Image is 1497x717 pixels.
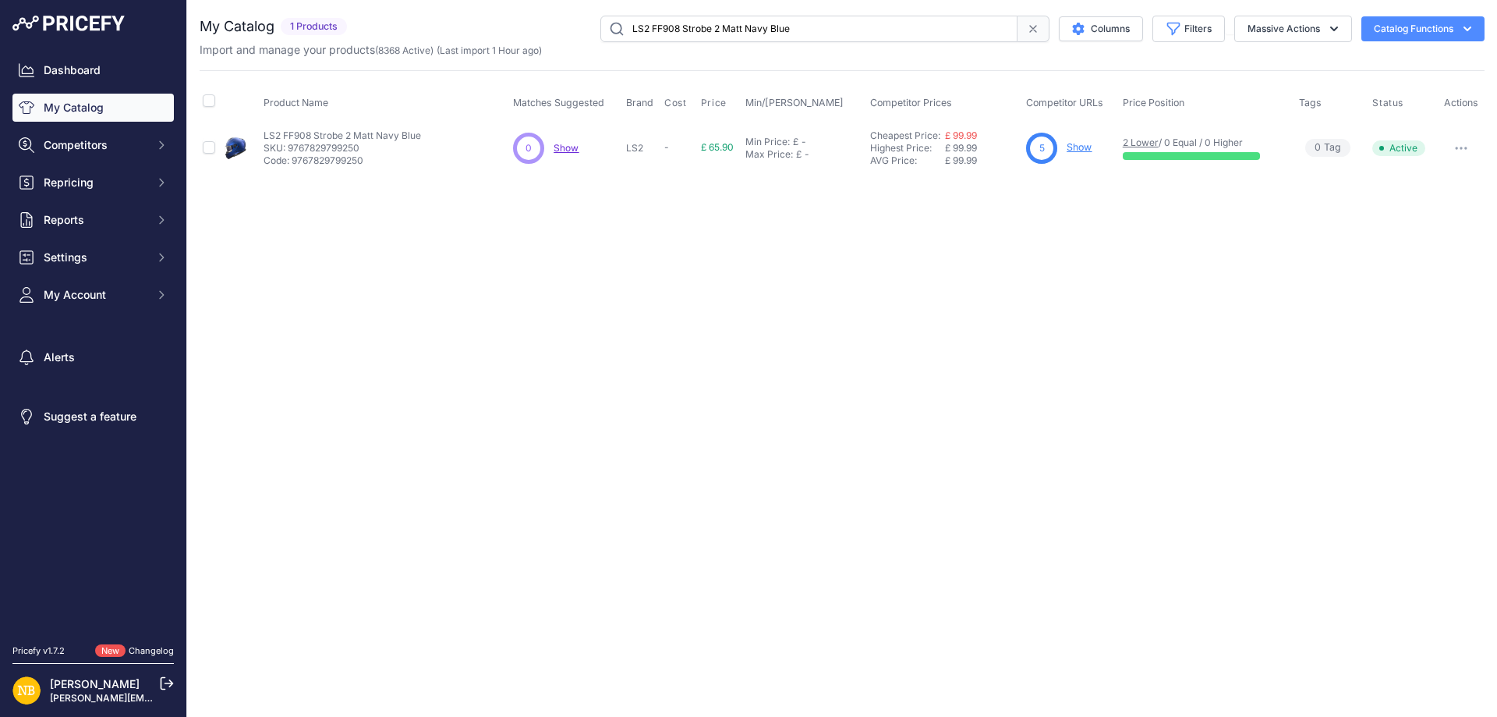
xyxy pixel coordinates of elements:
[945,154,1020,167] div: £ 99.99
[44,250,146,265] span: Settings
[437,44,542,56] span: (Last import 1 Hour ago)
[600,16,1017,42] input: Search
[264,130,421,142] p: LS2 FF908 Strobe 2 Matt Navy Blue
[745,136,790,148] div: Min Price:
[513,97,604,108] span: Matches Suggested
[793,136,798,148] div: £
[12,56,174,626] nav: Sidebar
[129,645,174,656] a: Changelog
[375,44,434,56] span: ( )
[1444,97,1478,108] span: Actions
[264,154,421,167] p: Code: 9767829799250
[664,97,689,109] button: Cost
[44,212,146,228] span: Reports
[945,142,977,154] span: £ 99.99
[526,141,532,155] span: 0
[1039,141,1045,155] span: 5
[945,130,977,141] a: £ 99.99
[554,142,579,154] a: Show
[870,97,952,108] span: Competitor Prices
[50,677,140,690] a: [PERSON_NAME]
[1123,137,1159,148] a: 2 Lower
[200,42,542,58] p: Import and manage your products
[701,97,730,109] button: Price
[701,141,734,153] span: £ 65.90
[12,131,174,159] button: Competitors
[664,97,686,109] span: Cost
[1372,140,1425,156] span: Active
[44,137,146,153] span: Competitors
[1152,16,1225,42] button: Filters
[870,142,945,154] div: Highest Price:
[1361,16,1485,41] button: Catalog Functions
[745,148,793,161] div: Max Price:
[12,56,174,84] a: Dashboard
[701,97,727,109] span: Price
[200,16,274,37] h2: My Catalog
[745,97,844,108] span: Min/[PERSON_NAME]
[12,281,174,309] button: My Account
[1372,97,1403,109] span: Status
[796,148,802,161] div: £
[12,644,65,658] div: Pricefy v1.7.2
[12,206,174,234] button: Reports
[12,169,174,197] button: Repricing
[44,175,146,190] span: Repricing
[626,142,659,154] p: LS2
[12,403,174,431] a: Suggest a feature
[12,16,125,31] img: Pricefy Logo
[870,130,940,141] a: Cheapest Price:
[626,97,653,108] span: Brand
[870,154,945,167] div: AVG Price:
[95,644,126,658] span: New
[1372,97,1407,109] button: Status
[12,243,174,272] button: Settings
[1067,141,1092,153] a: Show
[1315,140,1321,155] span: 0
[1123,137,1283,149] p: / 0 Equal / 0 Higher
[1299,97,1322,108] span: Tags
[281,18,347,36] span: 1 Products
[378,44,430,56] a: 8368 Active
[664,141,669,153] span: -
[12,94,174,122] a: My Catalog
[50,692,290,704] a: [PERSON_NAME][EMAIL_ADDRESS][DOMAIN_NAME]
[1123,97,1184,108] span: Price Position
[44,287,146,303] span: My Account
[798,136,806,148] div: -
[264,142,421,154] p: SKU: 9767829799250
[12,343,174,371] a: Alerts
[1059,16,1143,41] button: Columns
[1026,97,1103,108] span: Competitor URLs
[1234,16,1352,42] button: Massive Actions
[802,148,809,161] div: -
[1305,139,1350,157] span: Tag
[264,97,328,108] span: Product Name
